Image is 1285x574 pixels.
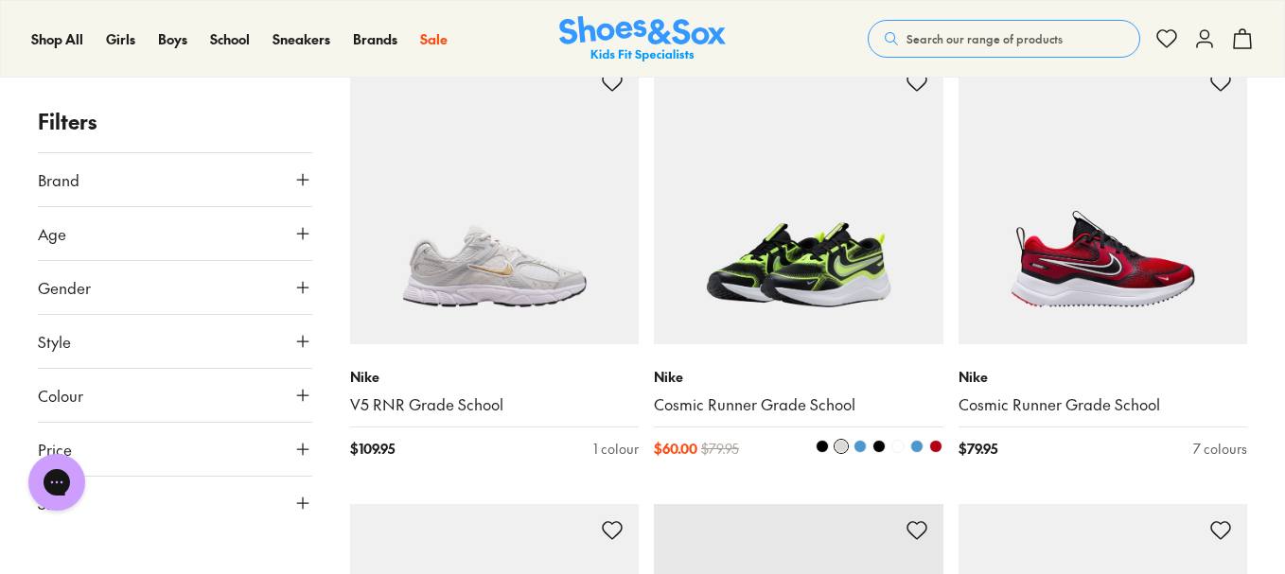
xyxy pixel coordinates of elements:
div: 1 colour [593,439,639,459]
button: Size [38,477,312,530]
span: Price [38,438,72,461]
button: Style [38,315,312,368]
a: Shop All [31,29,83,49]
span: Search our range of products [907,30,1063,47]
span: $ 60.00 [654,439,697,459]
span: $ 79.95 [959,439,997,459]
span: Gender [38,276,91,299]
button: Colour [38,369,312,422]
button: Age [38,207,312,260]
span: Sale [420,29,448,48]
span: Shop All [31,29,83,48]
a: V5 RNR Grade School [350,394,640,415]
button: Price [38,423,312,476]
p: Nike [959,367,1248,387]
button: Gender [38,261,312,314]
p: Nike [654,367,943,387]
span: Colour [38,384,83,407]
p: Filters [38,106,312,137]
a: Girls [106,29,135,49]
p: Nike [350,367,640,387]
a: Brands [353,29,397,49]
img: SNS_Logo_Responsive.svg [559,16,726,62]
span: $ 109.95 [350,439,395,459]
a: Sale [420,29,448,49]
a: Cosmic Runner Grade School [959,394,1248,415]
div: 7 colours [1193,439,1247,459]
span: Brand [38,168,79,191]
span: Style [38,330,71,353]
button: Brand [38,153,312,206]
a: Boys [158,29,187,49]
a: Shoes & Sox [559,16,726,62]
a: Cosmic Runner Grade School [654,394,943,415]
span: $ 79.95 [701,439,739,459]
span: Girls [106,29,135,48]
span: School [210,29,250,48]
span: Boys [158,29,187,48]
iframe: Gorgias live chat messenger [19,447,95,517]
button: Search our range of products [868,20,1140,58]
a: School [210,29,250,49]
a: Sneakers [273,29,330,49]
span: Age [38,222,66,245]
span: Sneakers [273,29,330,48]
span: Brands [353,29,397,48]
